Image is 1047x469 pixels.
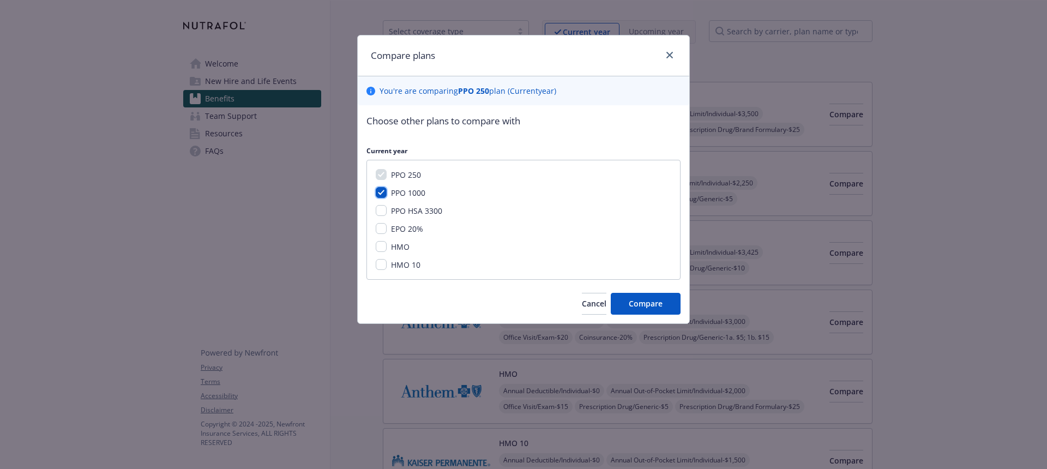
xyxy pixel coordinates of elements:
[371,49,435,63] h1: Compare plans
[366,146,681,155] p: Current year
[391,206,442,216] span: PPO HSA 3300
[611,293,681,315] button: Compare
[629,298,663,309] span: Compare
[391,224,423,234] span: EPO 20%
[380,85,556,97] p: You ' re are comparing plan ( Current year)
[582,293,606,315] button: Cancel
[663,49,676,62] a: close
[391,260,420,270] span: HMO 10
[391,188,425,198] span: PPO 1000
[391,170,421,180] span: PPO 250
[458,86,489,96] b: PPO 250
[391,242,410,252] span: HMO
[366,114,681,128] p: Choose other plans to compare with
[582,298,606,309] span: Cancel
